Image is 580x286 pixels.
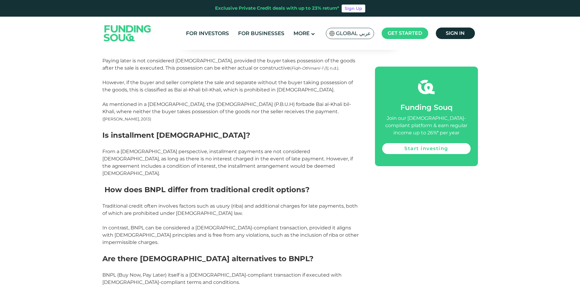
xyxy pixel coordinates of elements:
[102,203,358,216] span: Traditional credit often involves factors such as usury (riba) and additional charges for late pa...
[338,66,339,71] span: .
[237,28,286,38] a: For Businesses
[102,225,359,245] span: In contrast, BNPL can be considered a [DEMOGRAPHIC_DATA]-compliant transaction, provided it align...
[102,254,313,263] span: Are there [DEMOGRAPHIC_DATA] alternatives to BNPL?
[293,30,310,36] span: More
[382,115,471,136] div: Join our [DEMOGRAPHIC_DATA]-compliant platform & earn regular income up to 26%* per year
[329,31,335,36] img: SA Flag
[98,18,157,49] img: Logo
[102,131,250,140] span: Is installment [DEMOGRAPHIC_DATA]?
[215,5,339,12] div: Exclusive Private Credit deals with up to 23% return*
[418,79,435,95] img: fsicon
[446,30,465,36] span: Sign in
[102,117,151,121] span: ([PERSON_NAME], 2013)
[388,30,422,36] span: Get started
[336,30,371,37] span: Global عربي
[436,28,475,39] a: Sign in
[102,272,342,285] span: BNPL (Buy Now, Pay Later) itself is a [DEMOGRAPHIC_DATA]-compliant transaction if executed with [...
[102,58,355,71] span: Paying later is not considered [DEMOGRAPHIC_DATA], provided the buyer takes possession of the goo...
[382,143,471,154] a: Start investing
[291,66,328,71] em: Fiqh-Othmani-1 (1)
[342,5,365,12] a: Sign Up
[184,28,230,38] a: For Investors
[102,80,353,93] span: However, if the buyer and seller complete the sale and separate without the buyer taking possessi...
[290,66,338,71] span: ( , n.d.)
[400,103,452,112] span: Funding Souq
[104,185,310,194] span: How does BNPL differ from traditional credit options?
[102,149,353,176] span: From a [DEMOGRAPHIC_DATA] perspective, installment payments are not considered [DEMOGRAPHIC_DATA]...
[102,101,351,114] span: As mentioned in a [DEMOGRAPHIC_DATA], the [DEMOGRAPHIC_DATA] (P.B.U.H) forbade Bai al-Khali bil-K...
